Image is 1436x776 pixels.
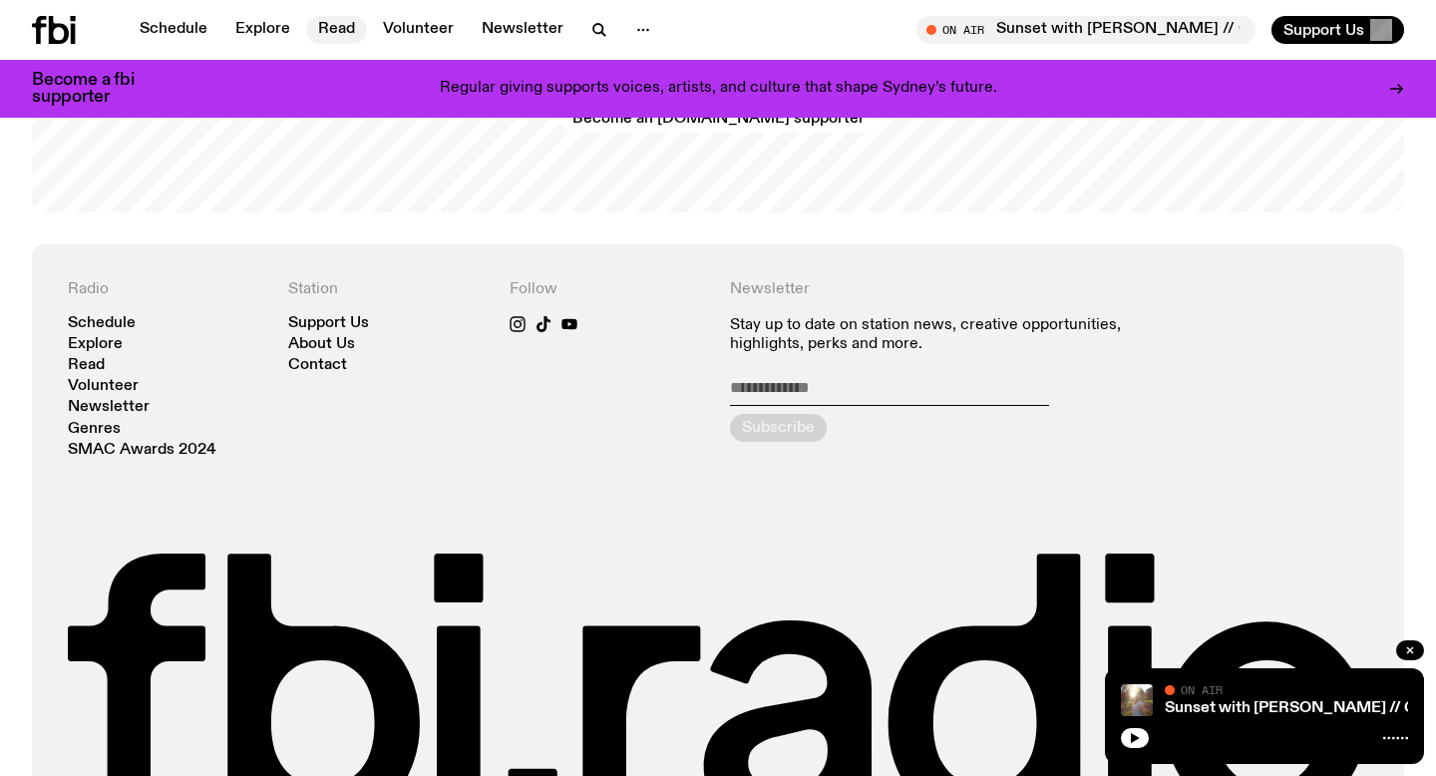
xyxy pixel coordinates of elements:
[223,16,302,44] a: Explore
[32,72,160,106] h3: Become a fbi supporter
[1271,16,1404,44] button: Support Us
[371,16,466,44] a: Volunteer
[68,316,136,331] a: Schedule
[68,280,264,299] h4: Radio
[68,358,105,373] a: Read
[68,443,216,458] a: SMAC Awards 2024
[560,105,877,133] a: Become an [DOMAIN_NAME] supporter
[128,16,219,44] a: Schedule
[306,16,367,44] a: Read
[730,280,1148,299] h4: Newsletter
[68,337,123,352] a: Explore
[1181,683,1223,696] span: On Air
[288,358,347,373] a: Contact
[288,316,369,331] a: Support Us
[68,379,139,394] a: Volunteer
[916,16,1256,44] button: On AirSunset with [PERSON_NAME] // Guest Mix: [PERSON_NAME]
[440,80,997,98] p: Regular giving supports voices, artists, and culture that shape Sydney’s future.
[730,316,1148,354] p: Stay up to date on station news, creative opportunities, highlights, perks and more.
[730,414,827,442] button: Subscribe
[510,280,706,299] h4: Follow
[68,400,150,415] a: Newsletter
[288,337,355,352] a: About Us
[68,422,121,437] a: Genres
[1283,21,1364,39] span: Support Us
[288,280,485,299] h4: Station
[470,16,575,44] a: Newsletter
